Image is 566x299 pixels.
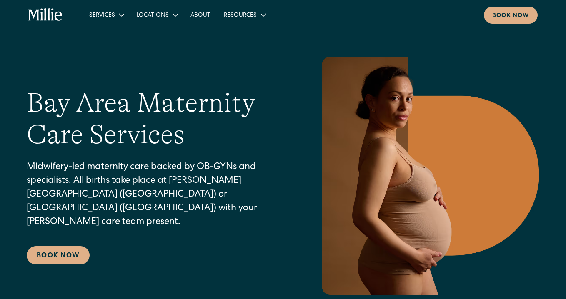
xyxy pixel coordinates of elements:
[492,12,529,20] div: Book now
[484,7,538,24] a: Book now
[130,8,184,22] div: Locations
[27,161,283,229] p: Midwifery-led maternity care backed by OB-GYNs and specialists. All births take place at [PERSON_...
[83,8,130,22] div: Services
[89,11,115,20] div: Services
[317,57,539,295] img: Pregnant woman in neutral underwear holding her belly, standing in profile against a warm-toned g...
[27,87,283,151] h1: Bay Area Maternity Care Services
[137,11,169,20] div: Locations
[217,8,272,22] div: Resources
[28,8,63,22] a: home
[27,246,90,264] a: Book Now
[184,8,217,22] a: About
[224,11,257,20] div: Resources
